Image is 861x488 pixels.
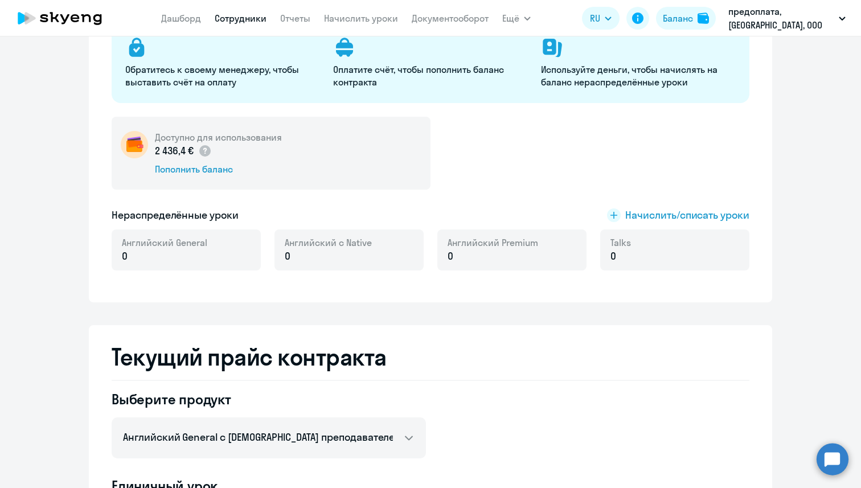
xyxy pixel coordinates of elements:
[625,208,749,223] span: Начислить/списать уроки
[663,11,693,25] div: Баланс
[448,249,453,264] span: 0
[610,236,631,249] span: Talks
[155,163,282,175] div: Пополнить баланс
[122,236,207,249] span: Английский General
[656,7,716,30] button: Балансbalance
[590,11,600,25] span: RU
[112,390,426,408] h4: Выберите продукт
[215,13,266,24] a: Сотрудники
[698,13,709,24] img: balance
[502,11,519,25] span: Ещё
[610,249,616,264] span: 0
[324,13,398,24] a: Начислить уроки
[285,236,372,249] span: Английский с Native
[112,208,239,223] h5: Нераспределённые уроки
[122,249,128,264] span: 0
[155,143,212,158] p: 2 436,4 €
[161,13,201,24] a: Дашборд
[280,13,310,24] a: Отчеты
[121,131,148,158] img: wallet-circle.png
[723,5,851,32] button: предоплата, [GEOGRAPHIC_DATA], ООО
[582,7,620,30] button: RU
[448,236,538,249] span: Английский Premium
[412,13,489,24] a: Документооборот
[112,343,749,371] h2: Текущий прайс контракта
[502,7,531,30] button: Ещё
[155,131,282,143] h5: Доступно для использования
[285,249,290,264] span: 0
[541,63,735,88] p: Используйте деньги, чтобы начислять на баланс нераспределённые уроки
[333,63,527,88] p: Оплатите счёт, чтобы пополнить баланс контракта
[125,63,319,88] p: Обратитесь к своему менеджеру, чтобы выставить счёт на оплату
[728,5,834,32] p: предоплата, [GEOGRAPHIC_DATA], ООО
